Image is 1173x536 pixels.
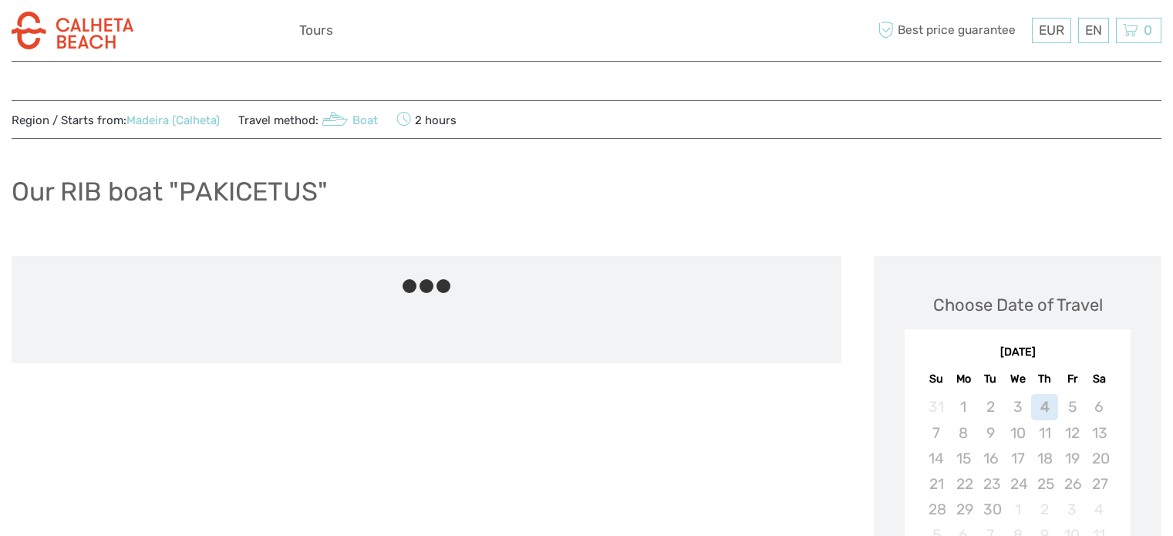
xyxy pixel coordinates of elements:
[1004,394,1031,420] div: Not available Wednesday, September 3rd, 2025
[977,394,1004,420] div: Not available Tuesday, September 2nd, 2025
[396,109,457,130] span: 2 hours
[1078,18,1109,43] div: EN
[238,109,378,130] span: Travel method:
[1039,22,1064,38] span: EUR
[1031,497,1058,522] div: Not available Thursday, October 2nd, 2025
[1058,446,1085,471] div: Not available Friday, September 19th, 2025
[950,394,977,420] div: Not available Monday, September 1st, 2025
[905,345,1131,361] div: [DATE]
[950,369,977,389] div: Mo
[1058,497,1085,522] div: Not available Friday, October 3rd, 2025
[12,12,133,49] img: 3283-3bafb1e0-d569-4aa5-be6e-c19ca52e1a4a_logo_small.png
[12,176,328,207] h1: Our RIB boat "PAKICETUS"
[977,446,1004,471] div: Not available Tuesday, September 16th, 2025
[1141,22,1154,38] span: 0
[1004,420,1031,446] div: Not available Wednesday, September 10th, 2025
[1058,394,1085,420] div: Not available Friday, September 5th, 2025
[1086,394,1113,420] div: Not available Saturday, September 6th, 2025
[1004,497,1031,522] div: Not available Wednesday, October 1st, 2025
[977,369,1004,389] div: Tu
[950,497,977,522] div: Not available Monday, September 29th, 2025
[1058,420,1085,446] div: Not available Friday, September 12th, 2025
[1004,369,1031,389] div: We
[1058,471,1085,497] div: Not available Friday, September 26th, 2025
[922,420,949,446] div: Not available Sunday, September 7th, 2025
[950,446,977,471] div: Not available Monday, September 15th, 2025
[1086,446,1113,471] div: Not available Saturday, September 20th, 2025
[1031,446,1058,471] div: Not available Thursday, September 18th, 2025
[922,497,949,522] div: Not available Sunday, September 28th, 2025
[950,471,977,497] div: Not available Monday, September 22nd, 2025
[950,420,977,446] div: Not available Monday, September 8th, 2025
[299,19,333,42] a: Tours
[977,497,1004,522] div: Not available Tuesday, September 30th, 2025
[12,113,220,129] span: Region / Starts from:
[1086,369,1113,389] div: Sa
[922,446,949,471] div: Not available Sunday, September 14th, 2025
[922,369,949,389] div: Su
[319,113,378,127] a: Boat
[922,394,949,420] div: Not available Sunday, August 31st, 2025
[977,420,1004,446] div: Not available Tuesday, September 9th, 2025
[1058,369,1085,389] div: Fr
[1031,420,1058,446] div: Not available Thursday, September 11th, 2025
[977,471,1004,497] div: Not available Tuesday, September 23rd, 2025
[126,113,220,127] a: Madeira (Calheta)
[1031,394,1058,420] div: Not available Thursday, September 4th, 2025
[1004,446,1031,471] div: Not available Wednesday, September 17th, 2025
[933,293,1103,317] div: Choose Date of Travel
[874,18,1028,43] span: Best price guarantee
[1004,471,1031,497] div: Not available Wednesday, September 24th, 2025
[1031,471,1058,497] div: Not available Thursday, September 25th, 2025
[1086,497,1113,522] div: Not available Saturday, October 4th, 2025
[1086,420,1113,446] div: Not available Saturday, September 13th, 2025
[1031,369,1058,389] div: Th
[1086,471,1113,497] div: Not available Saturday, September 27th, 2025
[922,471,949,497] div: Not available Sunday, September 21st, 2025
